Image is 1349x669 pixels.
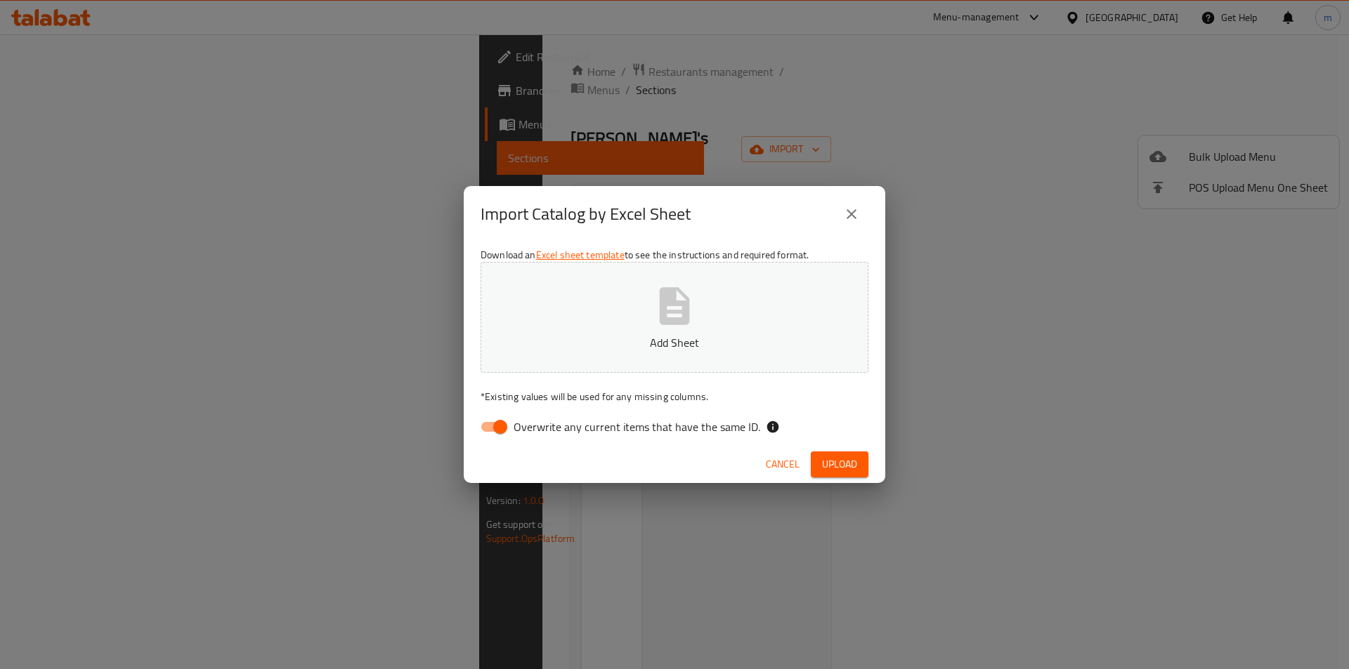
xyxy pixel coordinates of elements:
span: Upload [822,456,857,473]
h2: Import Catalog by Excel Sheet [481,203,691,225]
p: Existing values will be used for any missing columns. [481,390,868,404]
p: Add Sheet [502,334,847,351]
span: Cancel [766,456,800,473]
div: Download an to see the instructions and required format. [464,242,885,446]
button: Add Sheet [481,262,868,373]
button: Cancel [760,451,805,477]
a: Excel sheet template [536,246,625,264]
button: close [835,197,868,231]
button: Upload [811,451,868,477]
svg: If the overwrite option isn't selected, then the items that match an existing ID will be ignored ... [766,420,780,434]
span: Overwrite any current items that have the same ID. [514,418,760,435]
